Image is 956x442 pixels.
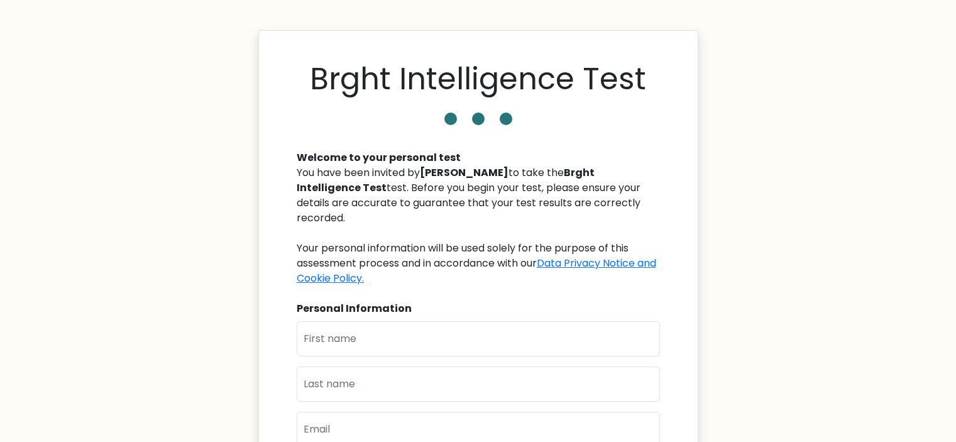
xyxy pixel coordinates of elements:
[297,367,660,402] input: Last name
[297,301,660,316] div: Personal Information
[297,256,656,285] a: Data Privacy Notice and Cookie Policy.
[297,321,660,356] input: First name
[310,61,646,97] h1: Brght Intelligence Test
[297,150,660,165] div: Welcome to your personal test
[297,165,660,286] div: You have been invited by to take the test. Before you begin your test, please ensure your details...
[297,165,595,195] b: Brght Intelligence Test
[420,165,508,180] b: [PERSON_NAME]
